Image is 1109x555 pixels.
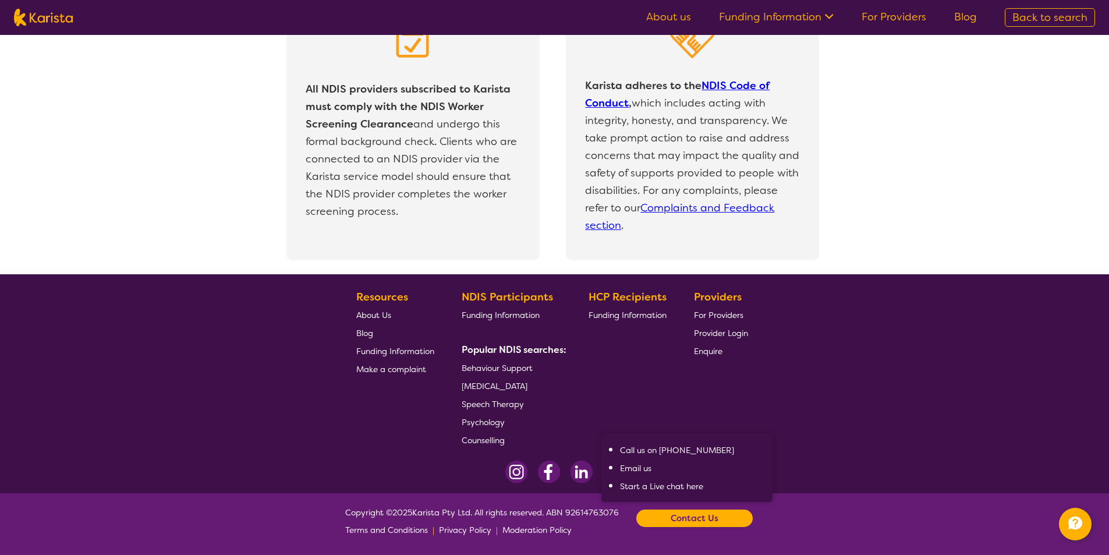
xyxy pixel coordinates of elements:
span: About Us [356,310,391,320]
p: which includes acting with integrity, honesty, and transparency. We take prompt action to raise a... [582,74,802,237]
a: Terms and Conditions [345,521,428,539]
a: Call us on [PHONE_NUMBER] [620,445,734,455]
b: All NDIS providers subscribed to Karista must comply with the NDIS Worker Screening Clearance [306,82,511,131]
img: LinkedIn [570,461,593,483]
img: Clipboard icon [389,15,436,62]
a: Blog [356,324,434,342]
span: Provider Login [694,328,748,338]
a: Funding Information [589,306,667,324]
a: For Providers [694,306,748,324]
a: Psychology [462,413,562,431]
a: Enquire [694,342,748,360]
a: Start a Live chat here [620,481,703,492]
a: Funding Information [462,306,562,324]
b: Resources [356,290,408,304]
b: Providers [694,290,742,304]
b: HCP Recipients [589,290,667,304]
a: About Us [356,306,434,324]
a: Back to search [1005,8,1095,27]
span: Behaviour Support [462,363,533,373]
a: Counselling [462,431,562,449]
button: Channel Menu [1059,508,1092,540]
span: Privacy Policy [439,525,491,535]
span: Psychology [462,417,505,427]
b: NDIS Participants [462,290,553,304]
img: Karista logo [14,9,73,26]
a: Moderation Policy [502,521,572,539]
a: Speech Therapy [462,395,562,413]
span: Counselling [462,435,505,446]
span: [MEDICAL_DATA] [462,381,527,391]
span: Terms and Conditions [345,525,428,535]
span: For Providers [694,310,743,320]
span: Funding Information [462,310,540,320]
p: | [496,521,498,539]
span: Blog [356,328,373,338]
span: Make a complaint [356,364,426,374]
p: and undergo this formal background check. Clients who are connected to an NDIS provider via the K... [303,77,523,223]
b: Contact Us [671,510,718,527]
img: Facebook [537,461,561,483]
a: Funding Information [719,10,834,24]
span: Moderation Policy [502,525,572,535]
a: Behaviour Support [462,359,562,377]
img: Instagram [505,461,528,483]
a: Make a complaint [356,360,434,378]
a: For Providers [862,10,926,24]
span: Speech Therapy [462,399,524,409]
span: Funding Information [589,310,667,320]
span: Copyright © 2025 Karista Pty Ltd. All rights reserved. ABN 92614763076 [345,504,619,539]
a: Privacy Policy [439,521,491,539]
span: Back to search [1012,10,1087,24]
span: Enquire [694,346,722,356]
b: Karista adheres to the , [585,79,770,110]
b: Popular NDIS searches: [462,344,566,356]
a: Funding Information [356,342,434,360]
a: Complaints and Feedback section [585,201,774,232]
a: About us [646,10,691,24]
a: Email us [620,463,651,473]
a: [MEDICAL_DATA] [462,377,562,395]
a: Provider Login [694,324,748,342]
img: Heart in Hand icon [669,15,715,58]
a: Blog [954,10,977,24]
p: | [433,521,434,539]
span: Funding Information [356,346,434,356]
